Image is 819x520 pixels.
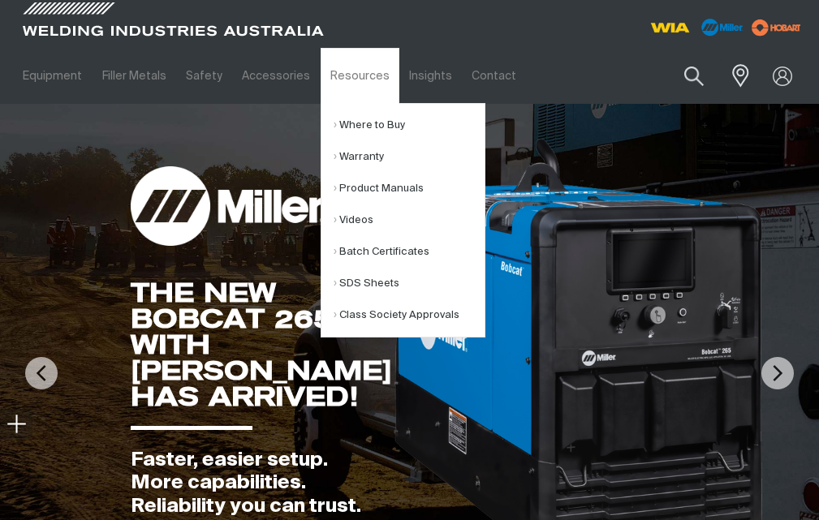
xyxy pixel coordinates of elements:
[666,57,722,95] button: Search products
[334,204,485,236] a: Videos
[462,48,526,104] a: Contact
[747,15,806,40] img: miller
[13,48,92,104] a: Equipment
[131,449,392,518] div: Faster, easier setup. More capabilities. Reliability you can trust.
[176,48,232,104] a: Safety
[334,268,485,299] a: SDS Sheets
[232,48,320,104] a: Accessories
[321,103,485,337] ul: Resources Submenu
[131,280,392,410] div: THE NEW BOBCAT 265X™ WITH [PERSON_NAME] HAS ARRIVED!
[25,357,58,389] img: PrevArrow
[761,357,794,389] img: NextArrow
[399,48,462,104] a: Insights
[92,48,175,104] a: Filler Metals
[321,48,399,104] a: Resources
[334,173,485,204] a: Product Manuals
[334,299,485,331] a: Class Society Approvals
[334,110,485,141] a: Where to Buy
[646,57,722,95] input: Product name or item number...
[6,414,26,433] img: hide socials
[334,236,485,268] a: Batch Certificates
[334,141,485,173] a: Warranty
[13,48,608,104] nav: Main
